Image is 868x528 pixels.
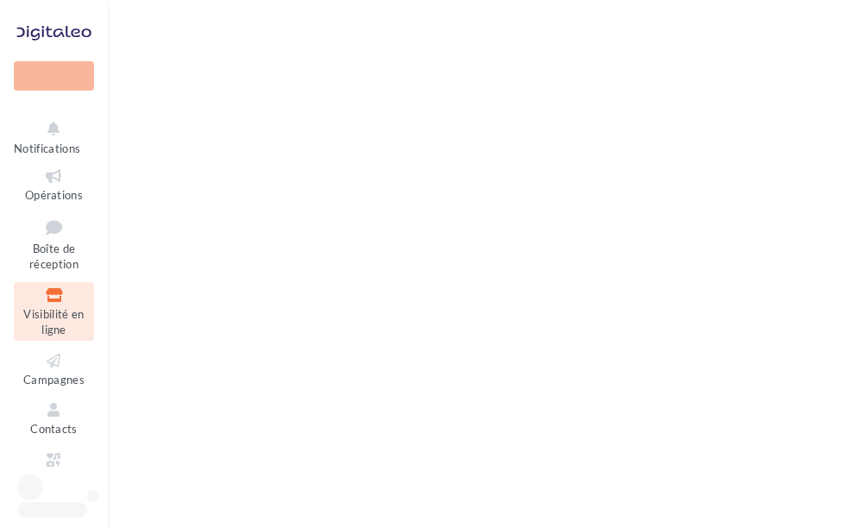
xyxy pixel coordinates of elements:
div: Nouvelle campagne [14,61,94,91]
a: Opérations [14,163,94,205]
span: Visibilité en ligne [23,307,84,337]
a: Campagnes [14,348,94,390]
a: Médiathèque [14,447,94,489]
a: Visibilité en ligne [14,282,94,341]
a: Boîte de réception [14,212,94,275]
span: Notifications [14,141,80,155]
span: Boîte de réception [29,242,79,272]
a: Contacts [14,397,94,439]
span: Contacts [30,422,78,436]
span: Opérations [25,188,83,202]
span: Campagnes [23,373,85,387]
